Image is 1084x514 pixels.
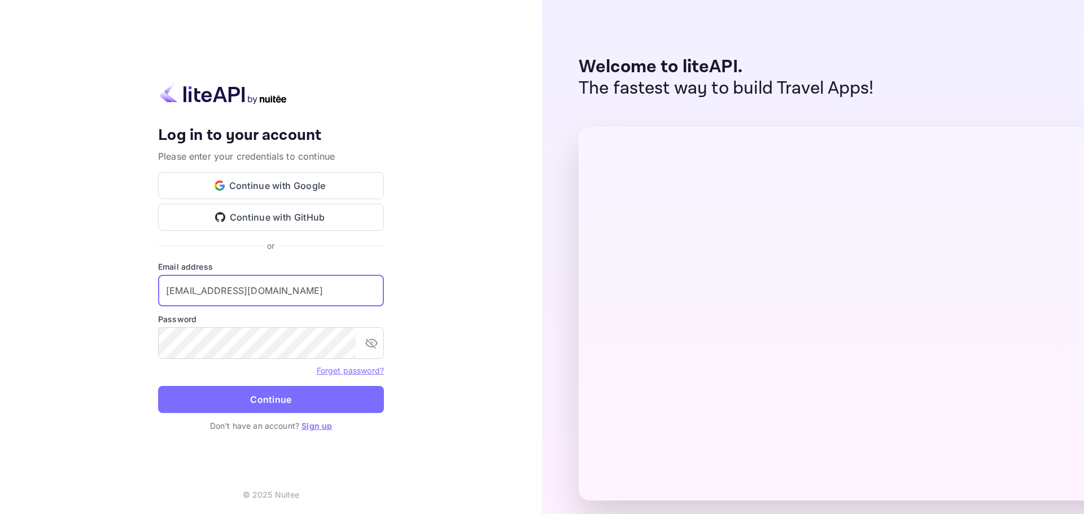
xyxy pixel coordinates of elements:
label: Email address [158,261,384,273]
button: Continue with Google [158,172,384,199]
button: Continue with GitHub [158,204,384,231]
p: Don't have an account? [158,420,384,432]
p: or [267,240,274,252]
p: The fastest way to build Travel Apps! [579,78,874,99]
button: Continue [158,386,384,413]
label: Password [158,313,384,325]
a: Forget password? [317,364,384,376]
a: Sign up [301,421,332,430]
h4: Log in to your account [158,126,384,146]
p: Welcome to liteAPI. [579,56,874,78]
p: Please enter your credentials to continue [158,150,384,163]
input: Enter your email address [158,275,384,306]
button: toggle password visibility [360,332,383,354]
a: Forget password? [317,366,384,375]
img: liteapi [158,82,288,104]
p: © 2025 Nuitee [243,489,300,500]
